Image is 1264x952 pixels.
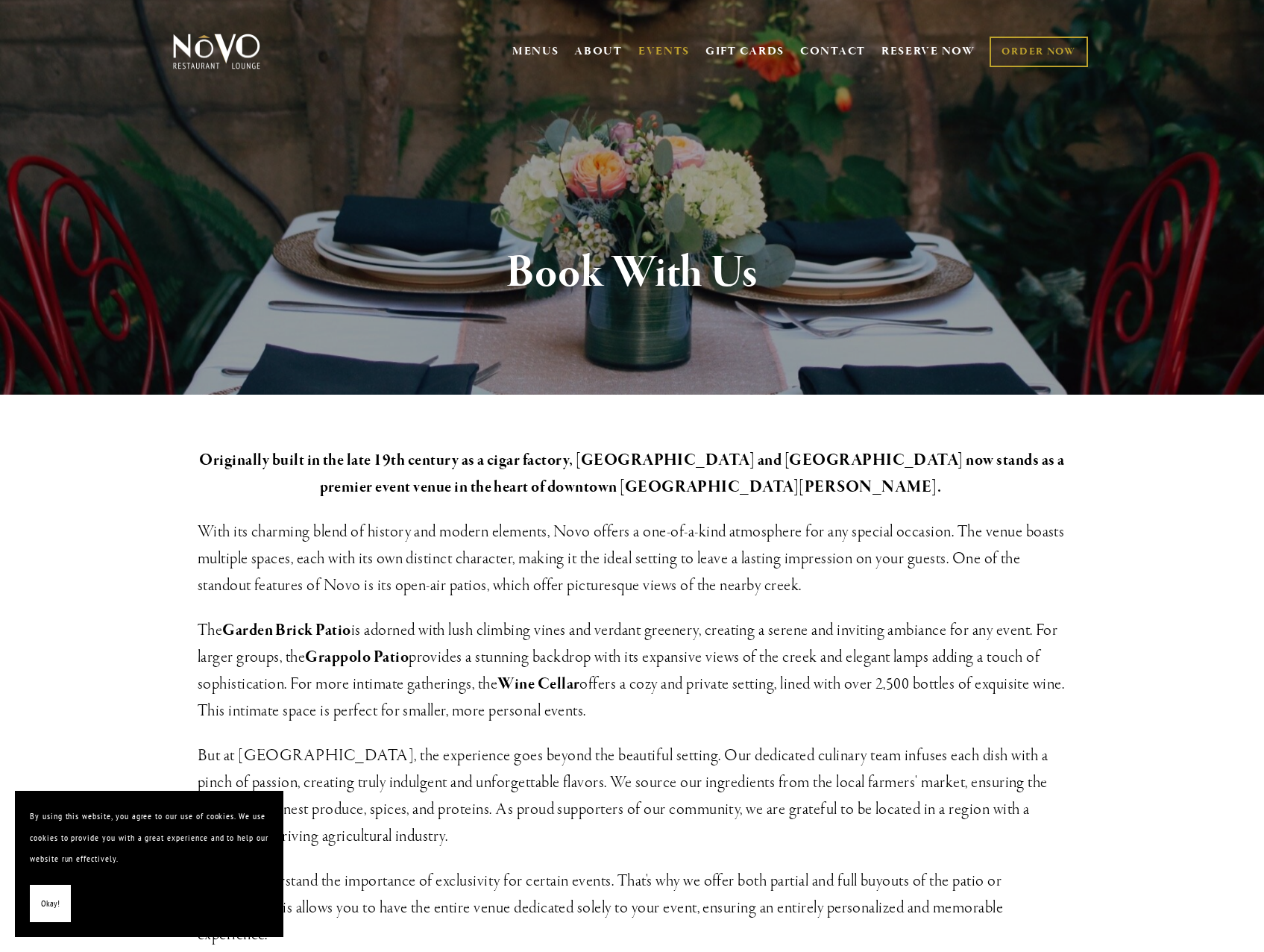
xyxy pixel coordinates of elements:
a: RESERVE NOW [881,37,975,66]
a: ABOUT [574,44,623,59]
p: By using this website, you agree to our use of cookies. We use cookies to provide you with a grea... [30,806,268,870]
section: Cookie banner [15,791,283,937]
button: Okay! [30,885,71,923]
h3: With its charming blend of history and modern elements, Novo offers a one-of-a-kind atmosphere fo... [198,519,1067,599]
strong: Garden Brick Patio [222,620,351,641]
span: Okay! [41,893,60,915]
strong: Grappolo Patio [305,647,409,668]
a: ORDER NOW [990,37,1087,67]
a: GIFT CARDS [705,37,785,66]
strong: Originally built in the late 19th century as a cigar factory, [GEOGRAPHIC_DATA] and [GEOGRAPHIC_D... [199,450,1067,498]
h3: The is adorned with lush climbing vines and verdant greenery, creating a serene and inviting ambi... [198,617,1067,724]
strong: Wine Cellar [497,674,579,695]
img: Novo Restaurant &amp; Lounge [170,33,263,70]
h3: We also understand the importance of exclusivity for certain events. That's why we offer both par... [198,868,1067,948]
a: MENUS [512,44,559,59]
a: CONTACT [800,37,866,66]
a: EVENTS [638,44,690,59]
h3: But at [GEOGRAPHIC_DATA], the experience goes beyond the beautiful setting. Our dedicated culinar... [198,742,1067,850]
strong: Book With Us [506,245,758,301]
